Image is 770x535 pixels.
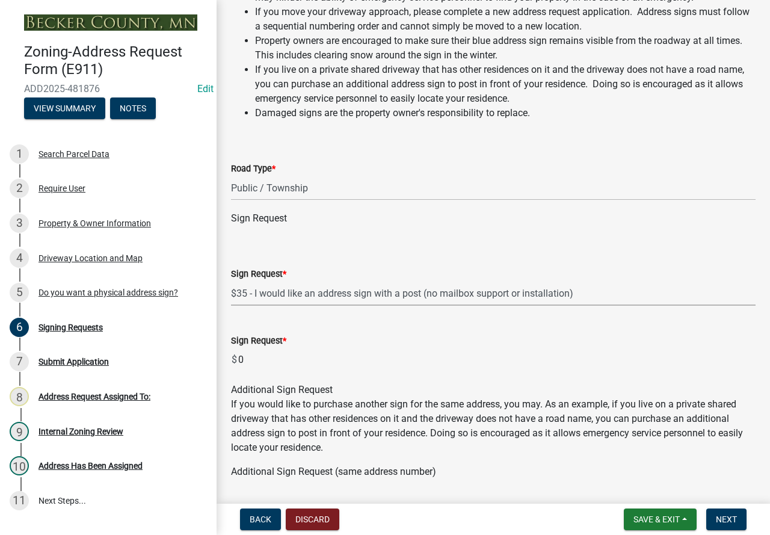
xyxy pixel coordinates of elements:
[24,104,105,114] wm-modal-confirm: Summary
[255,34,756,63] li: Property owners are encouraged to make sure their blue address sign remains visible from the road...
[240,509,281,530] button: Back
[706,509,747,530] button: Next
[231,397,756,455] div: If you would like to purchase another sign for the same address, you may. As an example, if you l...
[250,515,271,524] span: Back
[197,83,214,94] a: Edit
[231,337,286,345] label: Sign Request
[231,465,756,479] div: Additional Sign Request (same address number)
[10,456,29,475] div: 10
[10,179,29,198] div: 2
[231,270,286,279] label: Sign Request
[24,83,192,94] span: ADD2025-481876
[231,211,756,226] div: Sign Request
[110,97,156,119] button: Notes
[24,43,207,78] h4: Zoning-Address Request Form (E911)
[10,422,29,441] div: 9
[624,509,697,530] button: Save & Exit
[10,214,29,233] div: 3
[255,5,756,34] li: If you move your driveway approach, please complete a new address request application. Address si...
[231,165,276,173] label: Road Type
[38,254,143,262] div: Driveway Location and Map
[38,462,143,470] div: Address Has Been Assigned
[255,106,756,120] li: Damaged signs are the property owner's responsibility to replace.
[38,288,178,297] div: Do you want a physical address sign?
[38,427,123,436] div: Internal Zoning Review
[10,318,29,337] div: 6
[10,249,29,268] div: 4
[633,515,680,524] span: Save & Exit
[38,392,150,401] div: Address Request Assigned To:
[38,219,151,227] div: Property & Owner Information
[38,323,103,332] div: Signing Requests
[197,83,214,94] wm-modal-confirm: Edit Application Number
[10,491,29,510] div: 11
[286,509,339,530] button: Discard
[231,383,756,455] div: Additional Sign Request
[10,283,29,302] div: 5
[10,144,29,164] div: 1
[24,14,197,31] img: Becker County, Minnesota
[10,352,29,371] div: 7
[110,104,156,114] wm-modal-confirm: Notes
[38,150,109,158] div: Search Parcel Data
[255,63,756,106] li: If you live on a private shared driveway that has other residences on it and the driveway does no...
[716,515,737,524] span: Next
[10,387,29,406] div: 8
[24,97,105,119] button: View Summary
[231,348,238,372] span: $
[38,357,109,366] div: Submit Application
[38,184,85,193] div: Require User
